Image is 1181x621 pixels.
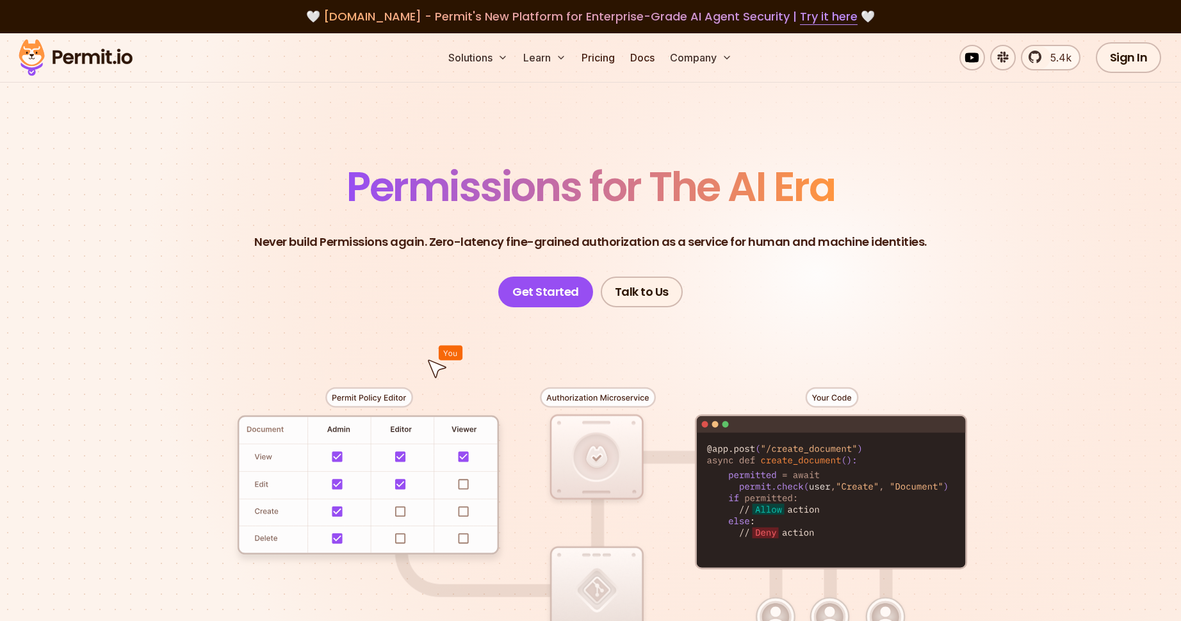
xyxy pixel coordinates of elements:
span: Permissions for The AI Era [346,158,835,215]
img: Permit logo [13,36,138,79]
a: Get Started [498,277,593,307]
p: Never build Permissions again. Zero-latency fine-grained authorization as a service for human and... [254,233,927,251]
a: Sign In [1096,42,1162,73]
div: 🤍 🤍 [31,8,1150,26]
a: Talk to Us [601,277,683,307]
button: Learn [518,45,571,70]
a: 5.4k [1021,45,1080,70]
button: Company [665,45,737,70]
span: 5.4k [1043,50,1071,65]
a: Docs [625,45,660,70]
a: Try it here [800,8,858,25]
button: Solutions [443,45,513,70]
span: [DOMAIN_NAME] - Permit's New Platform for Enterprise-Grade AI Agent Security | [323,8,858,24]
a: Pricing [576,45,620,70]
